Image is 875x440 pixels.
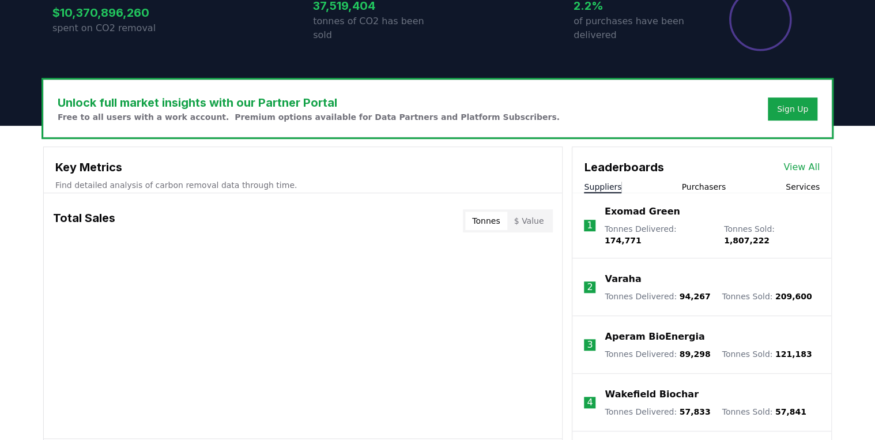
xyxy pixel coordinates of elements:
[775,407,806,416] span: 57,841
[775,349,812,359] span: 121,183
[722,406,806,418] p: Tonnes Sold :
[584,181,621,193] button: Suppliers
[722,348,812,360] p: Tonnes Sold :
[679,292,710,301] span: 94,267
[724,236,770,245] span: 1,807,222
[605,330,704,344] a: Aperam BioEnergia
[605,236,642,245] span: 174,771
[605,388,698,401] a: Wakefield Biochar
[584,159,663,176] h3: Leaderboards
[605,406,710,418] p: Tonnes Delivered :
[679,407,710,416] span: 57,833
[574,14,698,42] p: of purchases have been delivered
[587,219,593,232] p: 1
[605,291,710,302] p: Tonnes Delivered :
[587,280,593,294] p: 2
[53,209,115,232] h3: Total Sales
[605,348,710,360] p: Tonnes Delivered :
[507,212,551,230] button: $ Value
[52,21,177,35] p: spent on CO2 removal
[777,103,808,115] a: Sign Up
[55,159,550,176] h3: Key Metrics
[313,14,437,42] p: tonnes of CO2 has been sold
[722,291,812,302] p: Tonnes Sold :
[681,181,726,193] button: Purchasers
[724,223,820,246] p: Tonnes Sold :
[775,292,812,301] span: 209,600
[587,396,593,409] p: 4
[679,349,710,359] span: 89,298
[587,338,593,352] p: 3
[768,97,817,121] button: Sign Up
[605,223,712,246] p: Tonnes Delivered :
[786,181,820,193] button: Services
[58,111,560,123] p: Free to all users with a work account. Premium options available for Data Partners and Platform S...
[605,272,641,286] a: Varaha
[465,212,507,230] button: Tonnes
[58,94,560,111] h3: Unlock full market insights with our Partner Portal
[55,179,550,191] p: Find detailed analysis of carbon removal data through time.
[52,4,177,21] h3: $10,370,896,260
[605,205,680,219] a: Exomad Green
[783,160,820,174] a: View All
